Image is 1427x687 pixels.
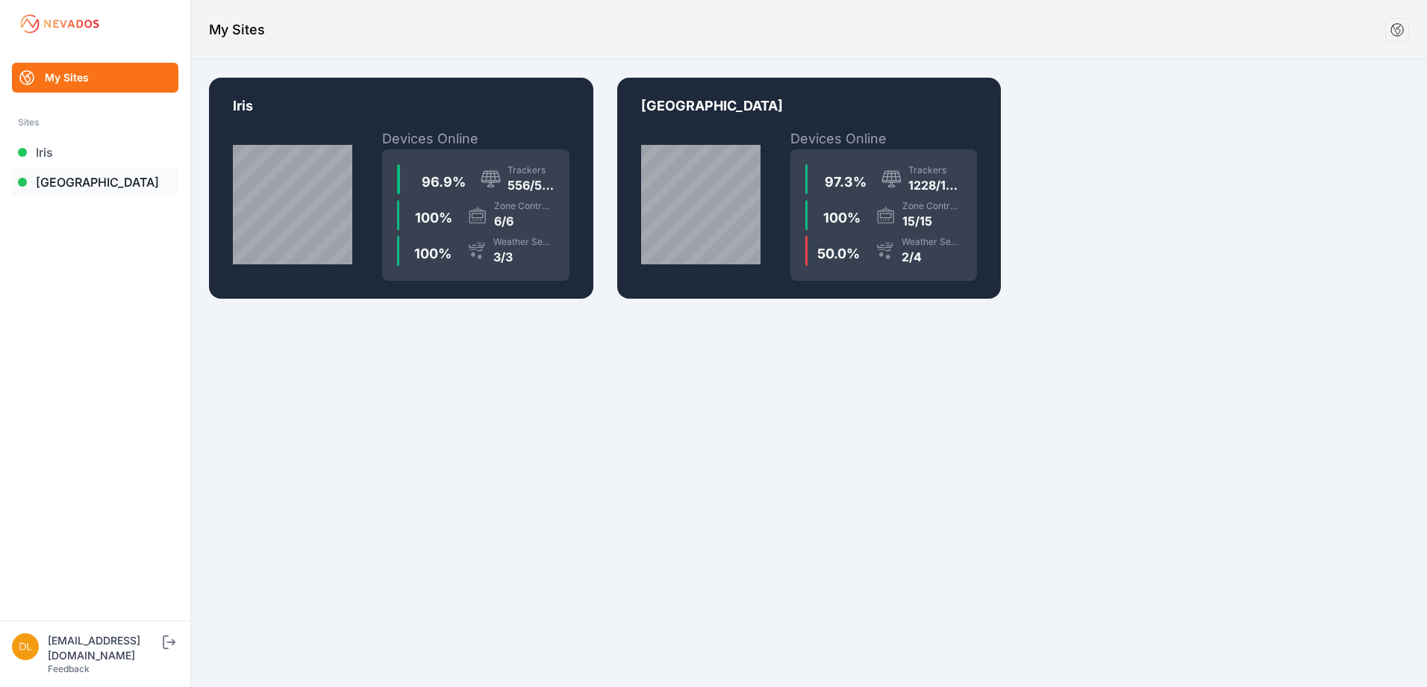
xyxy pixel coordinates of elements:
[493,236,555,248] div: Weather Sensors
[48,663,90,674] a: Feedback
[12,137,178,167] a: Iris
[494,212,555,230] div: 6/6
[823,210,861,226] span: 100 %
[493,248,555,266] div: 3/3
[382,128,569,149] h2: Devices Online
[617,78,1002,299] a: LA-02
[422,174,466,190] span: 96.9 %
[508,164,555,176] div: Trackers
[508,176,555,194] div: 556/574
[12,63,178,93] a: My Sites
[12,633,39,660] img: dlay@prim.com
[902,200,963,212] div: Zone Controllers
[48,633,160,663] div: [EMAIL_ADDRESS][DOMAIN_NAME]
[494,200,555,212] div: Zone Controllers
[902,212,963,230] div: 15/15
[908,176,962,194] div: 1228/1262
[902,236,963,248] div: Weather Sensors
[908,164,962,176] div: Trackers
[18,114,172,131] div: Sites
[209,78,593,299] a: LA-01
[415,210,452,226] span: 100 %
[209,19,265,40] h1: My Sites
[233,96,569,128] p: Iris
[641,96,978,128] p: [GEOGRAPHIC_DATA]
[817,246,860,261] span: 50.0 %
[790,128,978,149] h2: Devices Online
[825,174,866,190] span: 97.3 %
[902,248,963,266] div: 2/4
[12,167,178,197] a: [GEOGRAPHIC_DATA]
[18,12,102,36] img: Nevados
[414,246,452,261] span: 100 %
